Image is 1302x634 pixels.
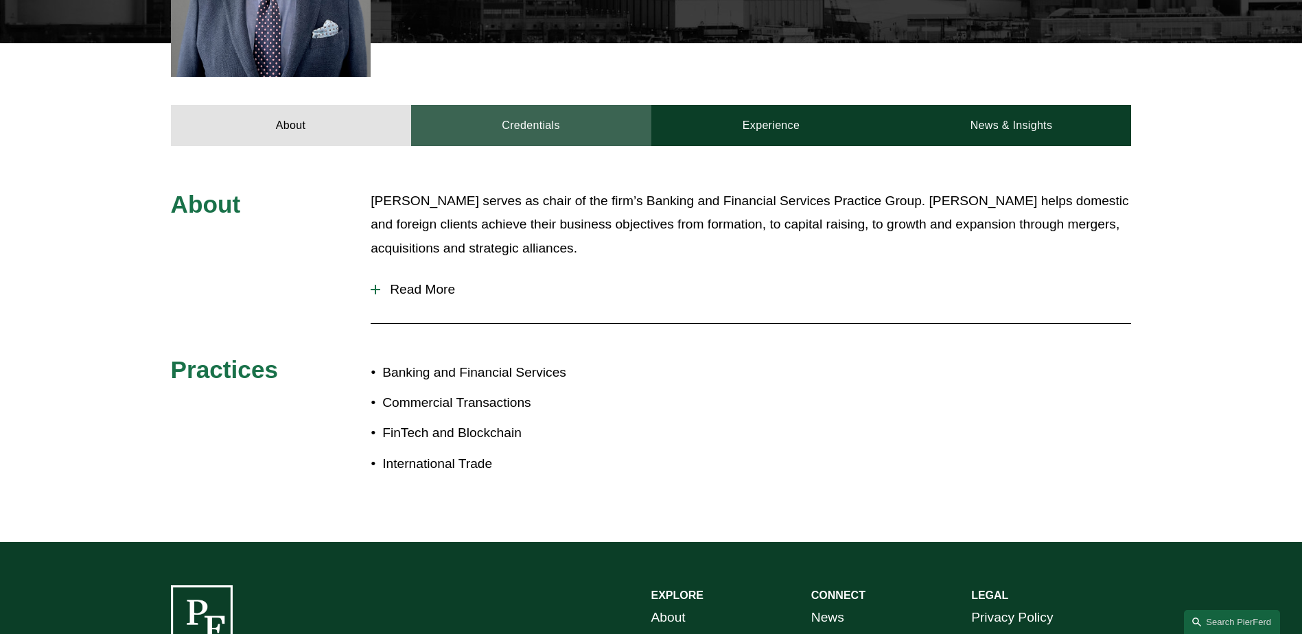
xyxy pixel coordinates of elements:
p: Commercial Transactions [382,391,651,415]
p: [PERSON_NAME] serves as chair of the firm’s Banking and Financial Services Practice Group. [PERSO... [371,189,1131,261]
span: Practices [171,356,279,383]
p: FinTech and Blockchain [382,421,651,445]
p: International Trade [382,452,651,476]
a: About [651,606,686,630]
a: About [171,105,411,146]
strong: EXPLORE [651,589,704,601]
strong: CONNECT [811,589,865,601]
a: News & Insights [891,105,1131,146]
p: Banking and Financial Services [382,361,651,385]
button: Read More [371,272,1131,307]
a: Search this site [1184,610,1280,634]
span: About [171,191,241,218]
a: Privacy Policy [971,606,1053,630]
a: News [811,606,844,630]
span: Read More [380,282,1131,297]
strong: LEGAL [971,589,1008,601]
a: Credentials [411,105,651,146]
a: Experience [651,105,892,146]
